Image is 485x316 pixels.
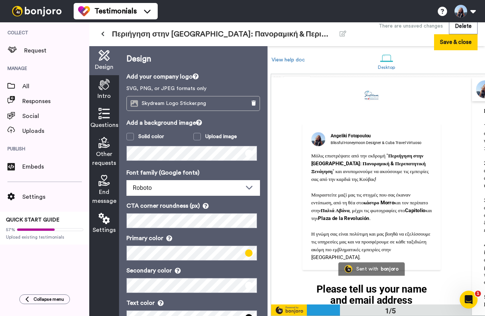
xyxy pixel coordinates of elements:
div: Angeliki Fotopoulou [331,133,421,140]
span: Παλιά Αβάνα [321,207,350,213]
img: powered-by-bj.svg [271,306,307,315]
span: Request [24,46,89,55]
div: Please tell us your name and email address [310,284,433,306]
span: Μόλις επιστρέψατε από την εκδρομή " [311,153,388,159]
img: bj-logo-header-white.svg [9,6,65,16]
img: tm-color.svg [78,5,90,17]
span: Capitolio [405,207,425,213]
span: και την [311,207,433,221]
span: κάστρο Morro [363,200,394,205]
span: Collapse menu [33,296,64,302]
span: Upload existing testimonials [6,234,83,240]
img: Blissful Honeymoon Designer & Cuba Travel Virtuoso [311,132,325,146]
span: . [369,215,371,221]
span: QUICK START GUIDE [6,217,60,223]
div: Upload image [205,133,237,140]
span: Other requests [92,150,116,167]
span: Intro [97,92,111,100]
span: Η γνώμη σας είναι πολύτιμη και μας βοηθά να εξελίσσουμε τις υπηρεσίες μας και να προσφέρουμε σε κ... [311,231,432,260]
span: Plaza de la Revolución [318,215,369,221]
span: All [22,82,89,91]
span: Settings [22,192,89,201]
span: End message [92,188,116,205]
div: Solid color [138,133,164,140]
span: Settings [93,226,116,234]
div: There are unsaved changes [379,22,443,30]
a: View help doc [272,57,305,63]
span: Design [95,63,113,71]
button: Delete [449,18,478,34]
span: Testimonials [94,6,137,16]
div: Sent with [356,266,379,272]
span: Embeds [22,162,89,171]
p: Primary color [126,234,260,243]
div: 1/5 [372,306,408,316]
span: Social [22,112,89,121]
span: Questions [90,121,118,130]
a: Bonjoro LogoSent withbonjoro [338,262,405,275]
p: Font family (Google fonts) [126,168,260,177]
span: Μοιραστείτε μαζί μας τις στιγμές που σας έκαναν εντύπωση, από τη θέα στο [311,192,412,205]
p: SVG, PNG, or JPEG formats only [126,85,260,92]
div: Blissful Honeymoon Designer & Cuba Travel Virtuoso [331,140,421,146]
span: Περιήγηση στην [GEOGRAPHIC_DATA]: Πανοραμική & Περιπατητική Ξενάγηση [311,153,427,174]
div: Desktop [378,65,395,70]
p: Add your company logo [126,72,260,81]
span: 57% [6,227,15,233]
p: Secondary color [126,266,260,275]
span: Responses [22,97,89,106]
p: Text color [126,299,260,307]
span: και τον περίπατο στην [311,200,429,213]
a: Desktop [374,48,399,74]
span: " και ανυπομονούμε να ακούσουμε τις εμπειρίες σας από την καρδιά της Κούβας! [311,168,430,182]
iframe: Intercom live chat [460,291,478,309]
span: Roboto [133,184,152,191]
span: , μέχρι τις φωτογραφίες στο [350,207,405,213]
span: Uploads [22,127,89,135]
span: 1 [475,291,481,297]
span: Περιήγηση στην [GEOGRAPHIC_DATA]: Πανοραμική & Περιπατητική Ξενάγηση [112,29,332,39]
img: Bonjoro Logo [344,265,352,273]
p: Add a background image [126,118,260,127]
button: Collapse menu [19,294,70,304]
img: 3a96ba07-b7c4-4fb6-b555-1c391ff63530 [363,89,380,101]
p: CTA corner roundness (px) [126,201,260,210]
p: Design [126,54,260,65]
span: Skydream Logo Sticker.png [142,100,210,107]
button: Save & close [434,34,478,50]
div: bonjoro [381,266,399,272]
